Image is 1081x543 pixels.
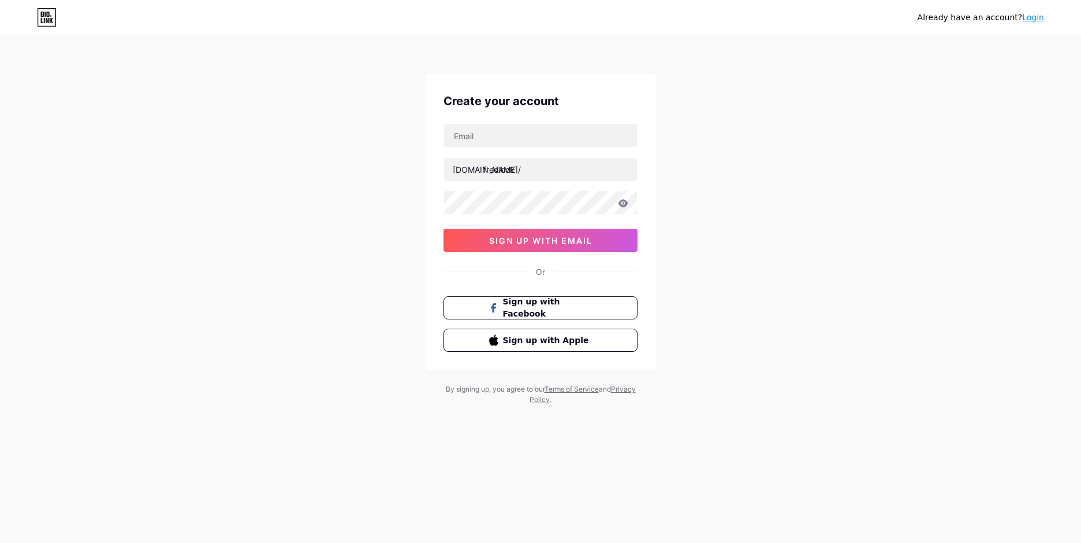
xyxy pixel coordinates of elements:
div: By signing up, you agree to our and . [442,384,639,405]
div: Or [536,266,545,278]
div: Already have an account? [918,12,1044,24]
div: Create your account [443,92,638,110]
span: sign up with email [489,236,592,246]
a: Terms of Service [545,385,599,393]
div: [DOMAIN_NAME]/ [453,163,521,176]
span: Sign up with Apple [503,334,592,347]
span: Sign up with Facebook [503,296,592,320]
a: Login [1022,13,1044,22]
button: Sign up with Apple [443,329,638,352]
input: username [444,158,637,181]
button: Sign up with Facebook [443,296,638,319]
button: sign up with email [443,229,638,252]
input: Email [444,124,637,147]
